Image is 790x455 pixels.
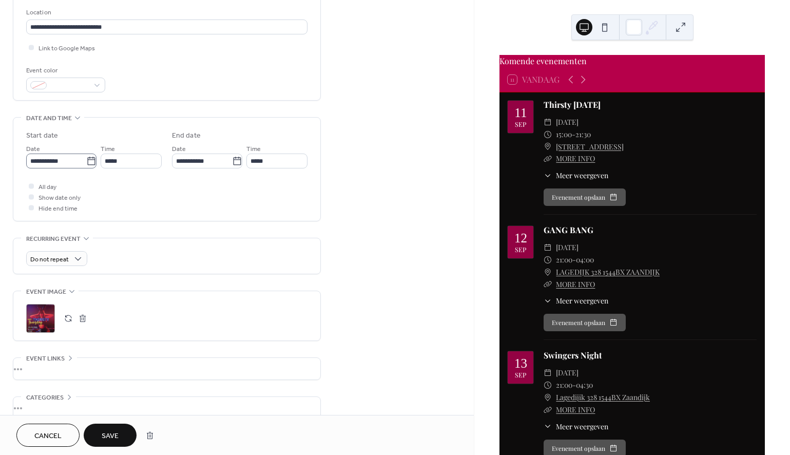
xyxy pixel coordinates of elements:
span: Event links [26,353,65,364]
div: ; [26,304,55,333]
span: All day [38,182,56,193]
span: Time [101,144,115,155]
div: ​ [544,241,552,254]
div: ​ [544,421,552,432]
div: ​ [544,295,552,306]
span: Show date only [38,193,81,203]
span: 04:00 [576,254,594,266]
a: MORE INFO [556,154,595,163]
button: ​Meer weergeven [544,170,608,181]
div: Start date [26,130,58,141]
div: ​ [544,128,552,141]
span: Save [102,431,119,442]
span: Meer weergeven [556,170,608,181]
button: Evenement opslaan [544,188,626,206]
div: sep [515,121,526,128]
div: End date [172,130,201,141]
span: - [572,254,576,266]
div: ​ [544,254,552,266]
span: Link to Google Maps [38,43,95,54]
span: Hide end time [38,203,78,214]
span: 15:00 [556,128,572,141]
div: Komende evenementen [499,55,765,67]
span: Cancel [34,431,62,442]
span: Event image [26,287,66,297]
div: ​ [544,278,552,291]
div: ​ [544,379,552,391]
span: [DATE] [556,367,579,379]
span: Date and time [26,113,72,124]
a: Lagedijik 328 1544BX Zaandijk [556,391,650,404]
a: Swingers Night [544,350,602,361]
button: Save [84,424,137,447]
div: ​ [544,141,552,153]
span: Date [172,144,186,155]
span: [DATE] [556,116,579,128]
div: ​ [544,153,552,165]
span: Date [26,144,40,155]
a: MORE INFO [556,279,595,289]
span: Do not repeat [30,254,69,266]
div: ​ [544,116,552,128]
div: sep [515,247,526,253]
div: ​ [544,170,552,181]
div: ​ [544,391,552,404]
a: GANG BANG [544,224,593,235]
div: 12 [514,232,527,244]
span: 21:30 [575,128,591,141]
button: Cancel [16,424,80,447]
a: [STREET_ADDRESS] [556,141,624,153]
div: ​ [544,404,552,416]
div: ••• [13,397,320,419]
div: ​ [544,266,552,278]
span: Time [246,144,261,155]
button: Evenement opslaan [544,314,626,331]
div: Event color [26,65,103,76]
span: - [572,379,576,391]
span: 21:00 [556,254,572,266]
span: Categories [26,392,64,403]
a: Thirsty [DATE] [544,99,601,110]
div: sep [515,372,526,378]
div: 13 [514,357,527,370]
div: ••• [13,358,320,380]
span: 21:00 [556,379,572,391]
span: [DATE] [556,241,579,254]
button: ​Meer weergeven [544,295,608,306]
button: ​Meer weergeven [544,421,608,432]
a: LAGEDIJK 328 1544BX ZAANDIJK [556,266,660,278]
div: Location [26,7,305,18]
span: Meer weergeven [556,421,608,432]
span: Meer weergeven [556,295,608,306]
div: 11 [514,106,527,119]
span: Recurring event [26,234,81,244]
span: - [572,128,575,141]
a: MORE INFO [556,405,595,414]
div: ​ [544,367,552,379]
span: 04:30 [576,379,593,391]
